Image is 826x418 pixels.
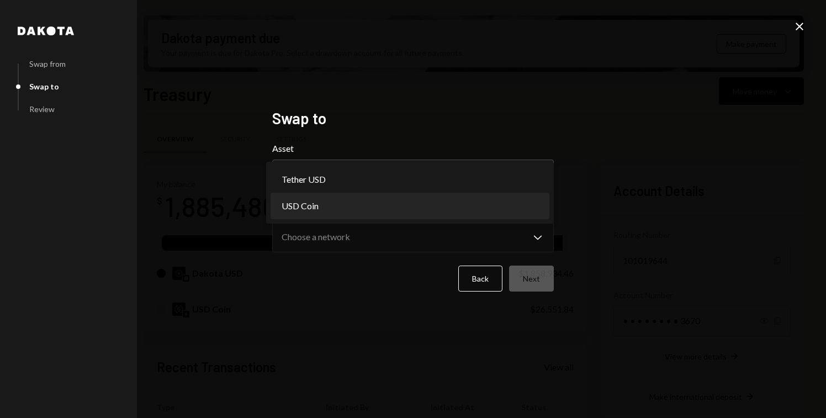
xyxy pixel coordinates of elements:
[29,104,55,114] div: Review
[29,59,66,68] div: Swap from
[282,199,319,213] span: USD Coin
[29,82,59,91] div: Swap to
[272,160,554,191] button: Asset
[272,108,554,129] h2: Swap to
[272,142,554,155] label: Asset
[282,173,326,186] span: Tether USD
